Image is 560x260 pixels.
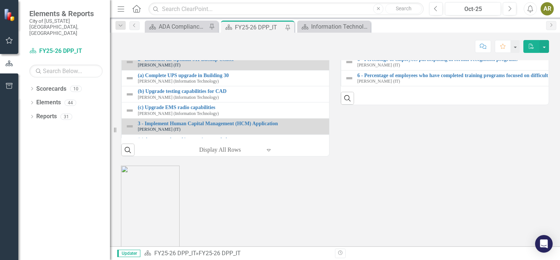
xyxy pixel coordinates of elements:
img: Not Defined [125,106,134,115]
img: DPP%20Legend_20230310%20v9.png [121,166,180,254]
div: » [144,249,329,258]
td: Double-Click to Edit Right Click for Context Menu [122,119,539,135]
a: (b) Upgrade testing capabilities for CAD [138,89,535,94]
a: (c) Upgrade EMS radio capabilities [138,105,535,110]
a: Scorecards [36,85,66,93]
small: [PERSON_NAME] (IT) [357,63,400,68]
a: Elements [36,98,61,107]
small: [PERSON_NAME] (Information Technology) [138,111,219,116]
img: ClearPoint Strategy [4,8,16,21]
img: Not Defined [125,90,134,99]
small: [PERSON_NAME] (IT) [138,63,181,68]
div: 10 [70,86,82,92]
div: FY25-26 DPP_IT [235,23,283,32]
small: [PERSON_NAME] (IT) [357,79,400,84]
a: FY25-26 DPP_IT [29,47,103,55]
a: FY25-26 DPP_IT [154,250,196,257]
td: Double-Click to Edit Right Click for Context Menu [122,102,539,119]
a: Information Technology [299,22,369,31]
a: 3 - Implement Human Capital Management (HCM) Application [138,121,535,126]
small: [PERSON_NAME] (IT) [138,127,181,132]
input: Search Below... [29,65,103,77]
button: AR [541,2,554,15]
span: Updater [117,250,140,257]
div: 44 [65,100,76,106]
small: [PERSON_NAME] (Information Technology) [138,79,219,84]
small: City of [US_STATE][GEOGRAPHIC_DATA], [GEOGRAPHIC_DATA] [29,18,103,36]
td: Double-Click to Edit Right Click for Context Menu [122,134,539,151]
td: Double-Click to Edit Right Click for Context Menu [122,86,539,102]
button: Search [385,4,422,14]
a: ADA Compliance Tracker [147,22,207,31]
div: Oct-25 [447,5,498,14]
td: Double-Click to Edit Right Click for Context Menu [122,54,539,70]
button: Oct-25 [445,2,501,15]
div: ADA Compliance Tracker [159,22,207,31]
div: 31 [60,113,72,120]
img: Not Defined [125,58,134,66]
a: Reports [36,112,57,121]
a: (a) Assess number of integrations needed [138,137,535,142]
div: FY25-26 DPP_IT [199,250,241,257]
div: Information Technology [311,22,369,31]
img: Not Defined [125,74,134,83]
img: Not Defined [345,58,354,66]
span: Elements & Reports [29,9,103,18]
span: Search [396,6,412,11]
img: Not Defined [125,122,134,131]
div: Open Intercom Messenger [535,235,553,253]
small: [PERSON_NAME] (Information Technology) [138,95,219,100]
input: Search ClearPoint... [148,3,424,15]
img: Not Defined [345,74,354,83]
a: (a) Complete UPS upgrade in Building 30 [138,73,535,78]
td: Double-Click to Edit Right Click for Context Menu [122,70,539,86]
